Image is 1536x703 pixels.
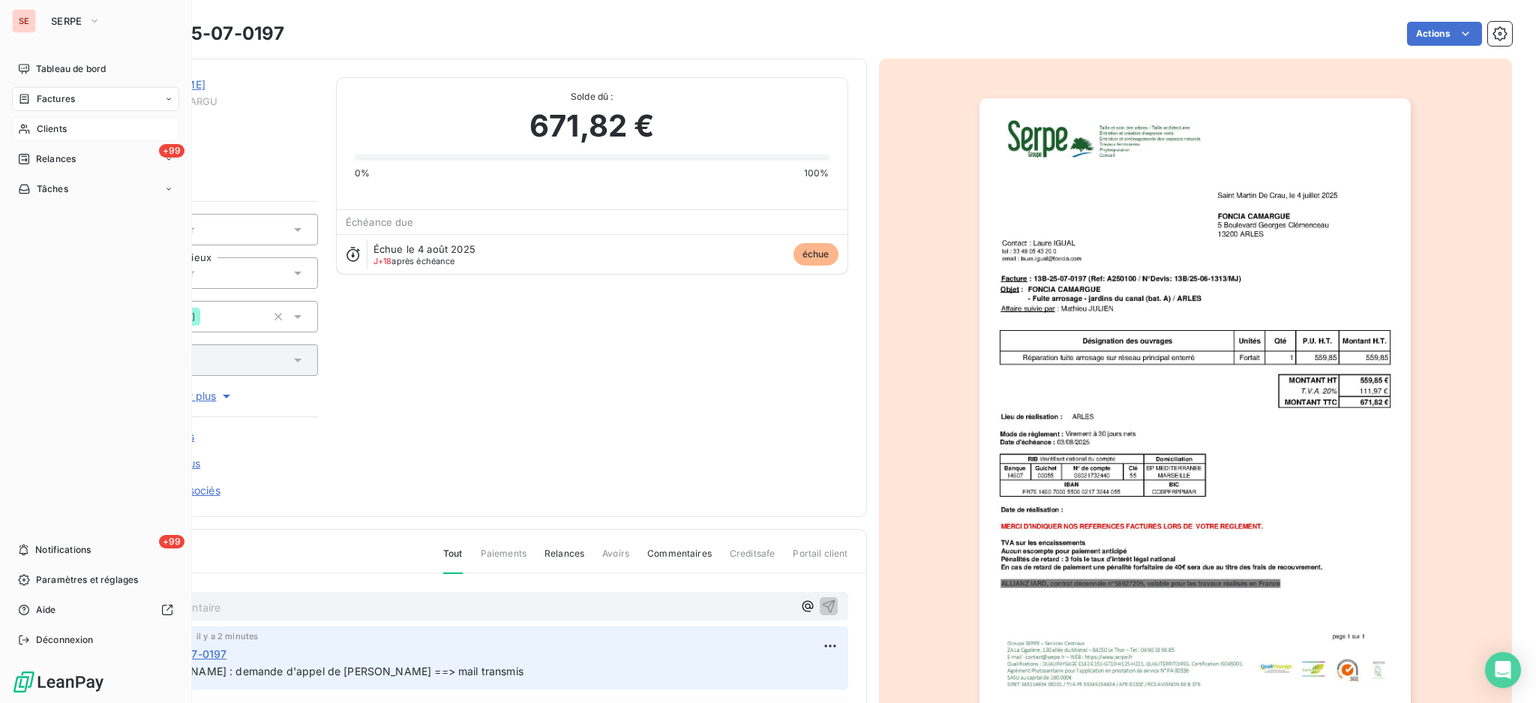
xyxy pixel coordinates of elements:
[37,122,67,136] span: Clients
[37,92,75,106] span: Factures
[373,256,392,266] span: J+18
[443,547,463,574] span: Tout
[355,90,829,104] span: Solde dû :
[1485,652,1521,688] div: Open Intercom Messenger
[346,216,414,228] span: Échéance due
[793,243,838,266] span: échue
[35,543,91,557] span: Notifications
[12,670,105,694] img: Logo LeanPay
[12,117,179,141] a: Clients
[36,62,106,76] span: Tableau de bord
[12,568,179,592] a: Paramètres et réglages
[12,57,179,81] a: Tableau de bord
[602,547,629,572] span: Avoirs
[51,15,82,27] span: SERPE
[12,9,36,33] div: SE
[159,535,184,548] span: +99
[100,665,523,677] span: Rép de [PERSON_NAME] : demande d'appel de [PERSON_NAME] ==> mail transmis
[12,598,179,622] a: Aide
[481,547,526,572] span: Paiements
[373,243,475,255] span: Échue le 4 août 2025
[544,547,584,572] span: Relances
[118,95,318,107] span: 41FONCIACAMARGU
[1407,22,1482,46] button: Actions
[647,547,712,572] span: Commentaires
[12,87,179,111] a: Factures
[529,104,654,149] span: 671,82 €
[159,144,184,158] span: +99
[373,257,455,266] span: après échéance
[36,152,76,166] span: Relances
[37,182,68,196] span: Tâches
[730,547,775,572] span: Creditsafe
[793,547,847,572] span: Portail client
[12,177,179,201] a: Tâches
[174,389,234,404] span: Voir plus
[355,167,370,180] span: 0%
[196,632,258,641] span: il y a 2 minutes
[12,147,179,171] a: +99Relances
[36,573,138,587] span: Paramètres et réglages
[91,388,318,404] button: Voir plus
[804,167,829,180] span: 100%
[36,603,56,617] span: Aide
[140,20,284,47] h3: 13B-25-07-0197
[36,633,94,647] span: Déconnexion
